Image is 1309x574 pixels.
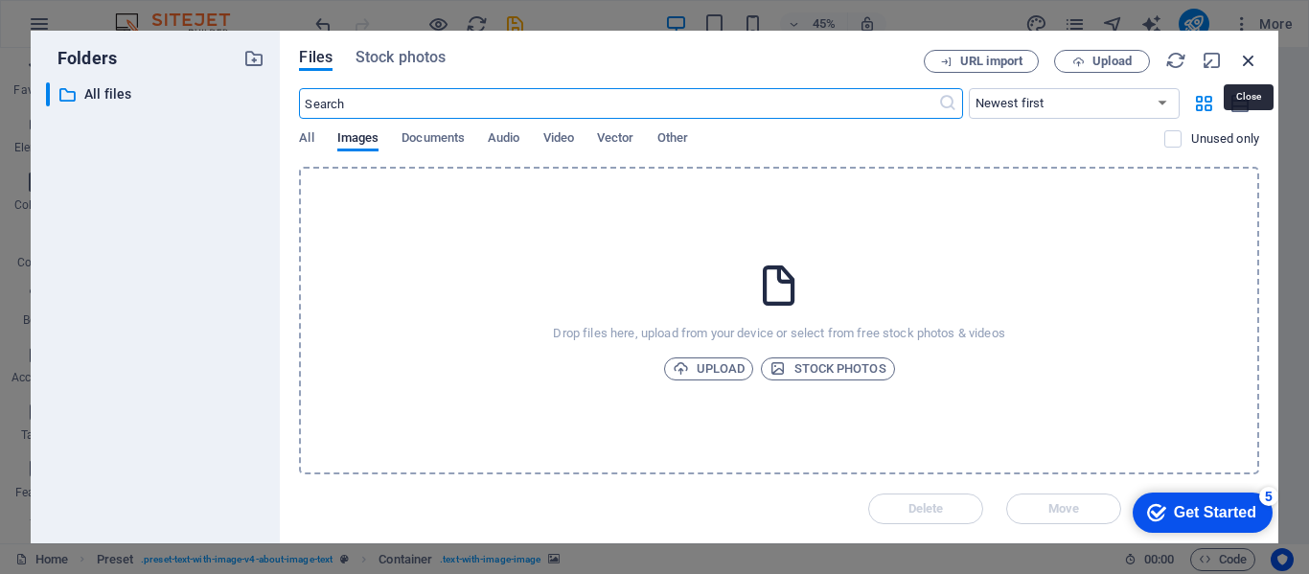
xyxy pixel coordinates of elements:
[664,357,754,380] button: Upload
[142,4,161,23] div: 5
[243,48,264,69] i: Create new folder
[84,83,230,105] p: All files
[761,357,894,380] button: Stock photos
[337,126,379,153] span: Images
[769,357,885,380] span: Stock photos
[299,126,313,153] span: All
[1191,130,1259,148] p: Displays only files that are not in use on the website. Files added during this session can still...
[1202,50,1223,71] i: Minimize
[299,88,937,119] input: Search
[673,357,746,380] span: Upload
[15,10,155,50] div: Get Started 5 items remaining, 0% complete
[553,325,1004,342] p: Drop files here, upload from your device or select from free stock photos & videos
[299,46,333,69] span: Files
[1165,50,1186,71] i: Reload
[543,126,574,153] span: Video
[57,21,139,38] div: Get Started
[924,50,1039,73] button: URL import
[402,126,465,153] span: Documents
[46,46,117,71] p: Folders
[960,56,1022,67] span: URL import
[1054,50,1150,73] button: Upload
[488,126,519,153] span: Audio
[356,46,446,69] span: Stock photos
[597,126,634,153] span: Vector
[1092,56,1132,67] span: Upload
[46,82,50,106] div: ​
[657,126,688,153] span: Other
